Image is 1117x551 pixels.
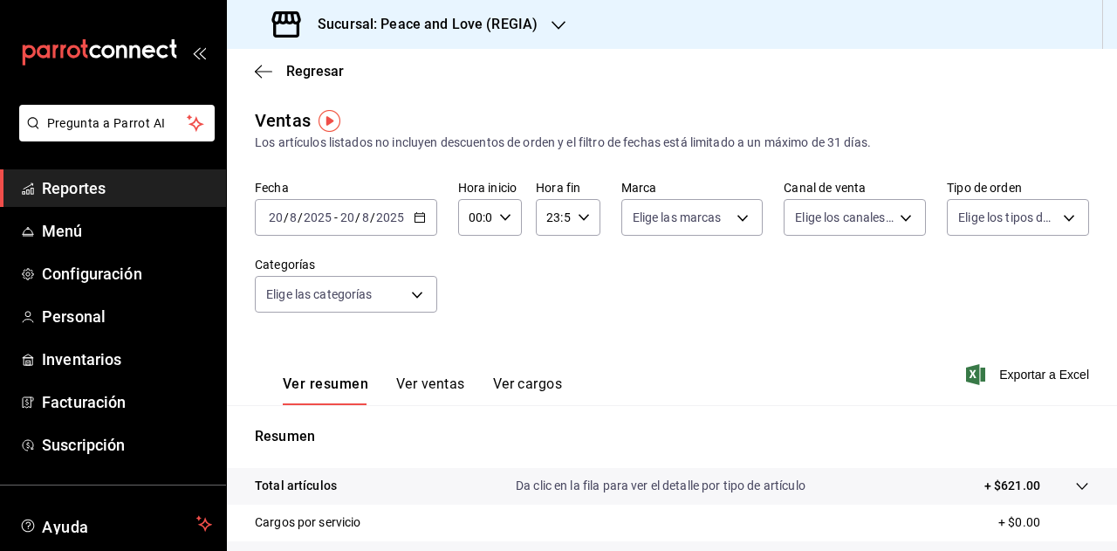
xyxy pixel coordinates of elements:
label: Hora inicio [458,182,522,194]
input: -- [268,210,284,224]
span: / [370,210,375,224]
div: Los artículos listados no incluyen descuentos de orden y el filtro de fechas está limitado a un m... [255,134,1089,152]
p: + $621.00 [984,477,1040,495]
span: Configuración [42,262,212,286]
span: Facturación [42,390,212,414]
input: -- [361,210,370,224]
span: Pregunta a Parrot AI [47,114,188,133]
span: Suscripción [42,433,212,457]
input: ---- [375,210,405,224]
span: Menú [42,219,212,243]
button: Ver ventas [396,375,465,405]
span: / [284,210,289,224]
button: open_drawer_menu [192,45,206,59]
label: Fecha [255,182,437,194]
label: Canal de venta [784,182,926,194]
button: Ver cargos [493,375,563,405]
input: -- [289,210,298,224]
span: / [298,210,303,224]
a: Pregunta a Parrot AI [12,127,215,145]
span: Reportes [42,176,212,200]
button: Ver resumen [283,375,368,405]
p: + $0.00 [998,513,1089,532]
p: Total artículos [255,477,337,495]
button: Exportar a Excel [970,364,1089,385]
label: Tipo de orden [947,182,1089,194]
button: Pregunta a Parrot AI [19,105,215,141]
span: - [334,210,338,224]
span: Elige los tipos de orden [958,209,1057,226]
label: Hora fin [536,182,600,194]
span: Personal [42,305,212,328]
p: Cargos por servicio [255,513,361,532]
button: Regresar [255,63,344,79]
input: ---- [303,210,332,224]
span: / [355,210,360,224]
span: Inventarios [42,348,212,371]
span: Elige las marcas [633,209,722,226]
div: Ventas [255,107,311,134]
span: Regresar [286,63,344,79]
img: Tooltip marker [319,110,340,132]
div: navigation tabs [283,375,562,405]
span: Ayuda [42,513,189,534]
input: -- [339,210,355,224]
p: Da clic en la fila para ver el detalle por tipo de artículo [516,477,805,495]
p: Resumen [255,426,1089,447]
label: Categorías [255,258,437,271]
h3: Sucursal: Peace and Love (REGIA) [304,14,538,35]
span: Elige los canales de venta [795,209,894,226]
span: Elige las categorías [266,286,373,303]
label: Marca [621,182,764,194]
